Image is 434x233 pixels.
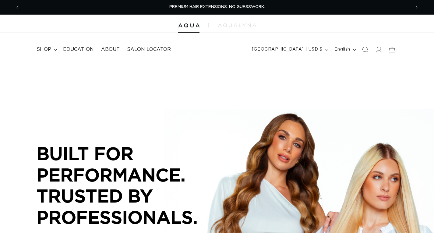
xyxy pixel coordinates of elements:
[248,44,331,55] button: [GEOGRAPHIC_DATA] | USD $
[358,43,372,56] summary: Search
[334,46,350,53] span: English
[331,44,358,55] button: English
[97,43,123,56] a: About
[33,43,59,56] summary: shop
[410,2,423,13] button: Next announcement
[169,5,265,9] span: PREMIUM HAIR EXTENSIONS. NO GUESSWORK.
[63,46,94,53] span: Education
[37,143,219,228] p: BUILT FOR PERFORMANCE. TRUSTED BY PROFESSIONALS.
[218,23,256,27] img: aqualyna.com
[123,43,175,56] a: Salon Locator
[11,2,24,13] button: Previous announcement
[59,43,97,56] a: Education
[127,46,171,53] span: Salon Locator
[178,23,199,28] img: Aqua Hair Extensions
[101,46,120,53] span: About
[252,46,323,53] span: [GEOGRAPHIC_DATA] | USD $
[37,46,51,53] span: shop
